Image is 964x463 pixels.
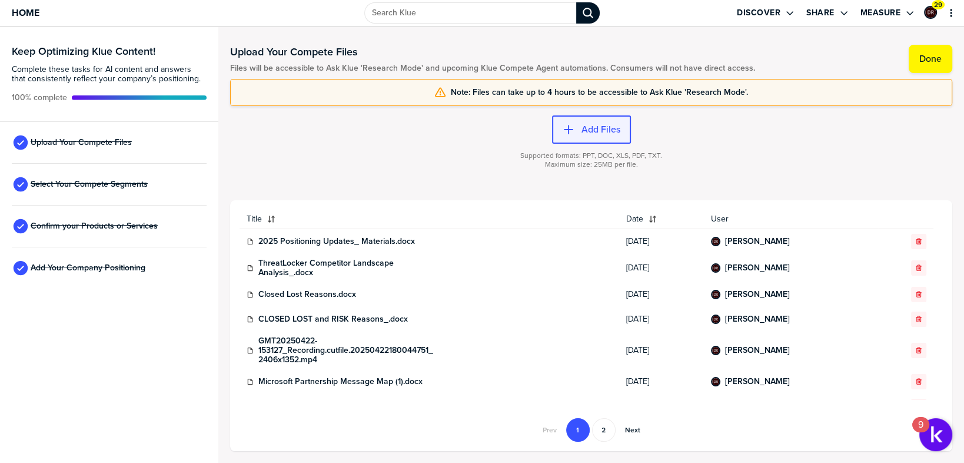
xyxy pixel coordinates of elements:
[247,214,262,224] span: Title
[619,210,704,229] button: Date
[919,53,942,65] label: Done
[711,263,720,273] div: Dustin Ray
[258,377,423,386] a: Microsoft Partnership Message Map (1).docx
[712,264,719,272] img: dca9c6f390784fc323463dd778aad4f8-sml.png
[258,290,356,299] a: Closed Lost Reasons.docx
[934,1,942,9] span: 29
[712,238,719,245] img: dca9c6f390784fc323463dd778aad4f8-sml.png
[806,8,835,18] label: Share
[725,290,790,299] a: [PERSON_NAME]
[860,8,901,18] label: Measure
[592,418,616,442] button: Go to page 2
[737,8,780,18] label: Discover
[451,88,748,97] span: Note: Files can take up to 4 hours to be accessible to Ask Klue 'Research Mode'.
[31,221,158,231] span: Confirm your Products or Services
[552,115,631,144] button: Add Files
[626,214,643,224] span: Date
[711,346,720,355] div: Dustin Ray
[711,214,871,224] span: User
[725,263,790,273] a: [PERSON_NAME]
[536,418,564,442] button: Go to previous page
[626,237,697,246] span: [DATE]
[924,6,937,19] div: Dustin Ray
[258,336,435,365] a: GMT20250422-153127_Recording.cutfile.20250422180044751_2406x1352.mp4
[230,45,755,59] h1: Upload Your Compete Files
[545,160,638,169] span: Maximum size: 25MB per file.
[711,290,720,299] div: Dustin Ray
[918,425,923,440] div: 9
[712,291,719,298] img: dca9c6f390784fc323463dd778aad4f8-sml.png
[31,180,148,189] span: Select Your Compete Segments
[258,237,415,246] a: 2025 Positioning Updates_ Materials.docx
[626,315,697,324] span: [DATE]
[12,65,207,84] span: Complete these tasks for AI content and answers that consistently reflect your company’s position...
[520,151,662,160] span: Supported formats: PPT, DOC, XLS, PDF, TXT.
[725,315,790,324] a: [PERSON_NAME]
[626,290,697,299] span: [DATE]
[581,124,620,135] label: Add Files
[31,263,145,273] span: Add Your Company Positioning
[712,378,719,385] img: dca9c6f390784fc323463dd778aad4f8-sml.png
[618,418,647,442] button: Go to next page
[230,64,755,73] span: Files will be accessible to Ask Klue 'Research Mode' and upcoming Klue Compete Agent automations....
[12,8,39,18] span: Home
[626,377,697,386] span: [DATE]
[725,346,790,355] a: [PERSON_NAME]
[711,315,720,324] div: Dustin Ray
[626,346,697,355] span: [DATE]
[725,237,790,246] a: [PERSON_NAME]
[725,377,790,386] a: [PERSON_NAME]
[712,347,719,354] img: dca9c6f390784fc323463dd778aad4f8-sml.png
[364,2,576,24] input: Search Klue
[923,5,938,20] a: Edit Profile
[711,237,720,246] div: Dustin Ray
[919,418,952,451] button: Open Resource Center, 9 new notifications
[31,138,132,147] span: Upload Your Compete Files
[925,7,936,18] img: dca9c6f390784fc323463dd778aad4f8-sml.png
[626,263,697,273] span: [DATE]
[576,2,600,24] div: Search Klue
[258,259,435,277] a: ThreatLocker Competitor Landscape Analysis_.docx
[240,210,619,229] button: Title
[12,46,207,57] h3: Keep Optimizing Klue Content!
[712,316,719,323] img: dca9c6f390784fc323463dd778aad4f8-sml.png
[534,418,649,442] nav: Pagination Navigation
[909,45,952,73] button: Done
[711,377,720,386] div: Dustin Ray
[258,315,408,324] a: CLOSED LOST and RISK Reasons_.docx
[12,93,67,102] span: Active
